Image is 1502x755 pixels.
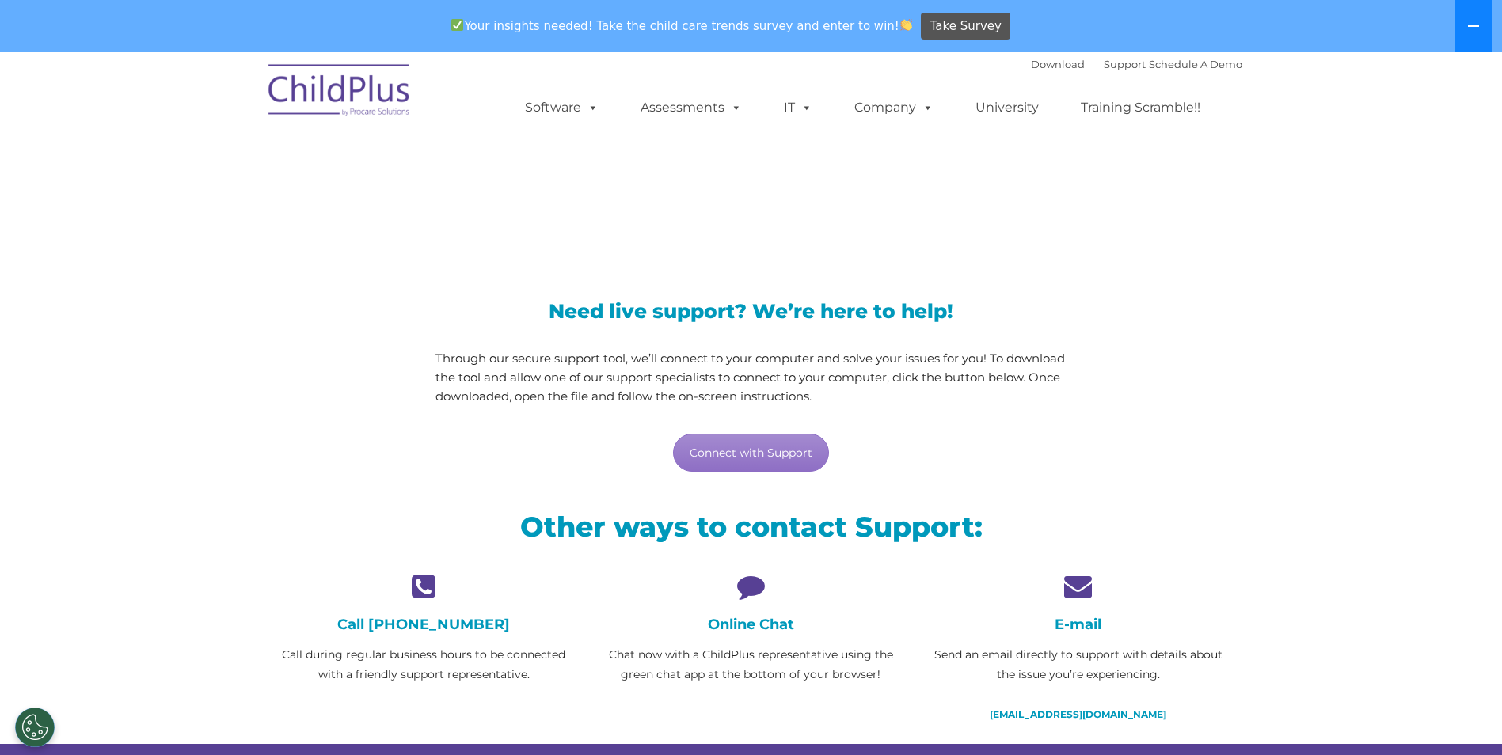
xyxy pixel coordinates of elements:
[445,10,919,41] span: Your insights needed! Take the child care trends survey and enter to win!
[625,92,758,123] a: Assessments
[1149,58,1242,70] a: Schedule A Demo
[1065,92,1216,123] a: Training Scramble!!
[926,616,1230,633] h4: E-mail
[960,92,1055,123] a: University
[1104,58,1146,70] a: Support
[272,645,576,685] p: Call during regular business hours to be connected with a friendly support representative.
[838,92,949,123] a: Company
[990,708,1166,720] a: [EMAIL_ADDRESS][DOMAIN_NAME]
[926,645,1230,685] p: Send an email directly to support with details about the issue you’re experiencing.
[673,434,829,472] a: Connect with Support
[509,92,614,123] a: Software
[451,19,463,31] img: ✅
[272,509,1230,544] h2: Other ways to contact Support:
[260,53,419,132] img: ChildPlus by Procare Solutions
[930,13,1002,40] span: Take Survey
[599,616,903,633] h4: Online Chat
[1031,58,1085,70] a: Download
[900,19,912,31] img: 👏
[272,616,576,633] h4: Call [PHONE_NUMBER]
[435,302,1067,321] h3: Need live support? We’re here to help!
[272,166,865,214] span: LiveSupport with SplashTop
[435,349,1067,406] p: Through our secure support tool, we’ll connect to your computer and solve your issues for you! To...
[599,645,903,685] p: Chat now with a ChildPlus representative using the green chat app at the bottom of your browser!
[921,13,1010,40] a: Take Survey
[768,92,828,123] a: IT
[15,708,55,747] button: Cookies Settings
[1031,58,1242,70] font: |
